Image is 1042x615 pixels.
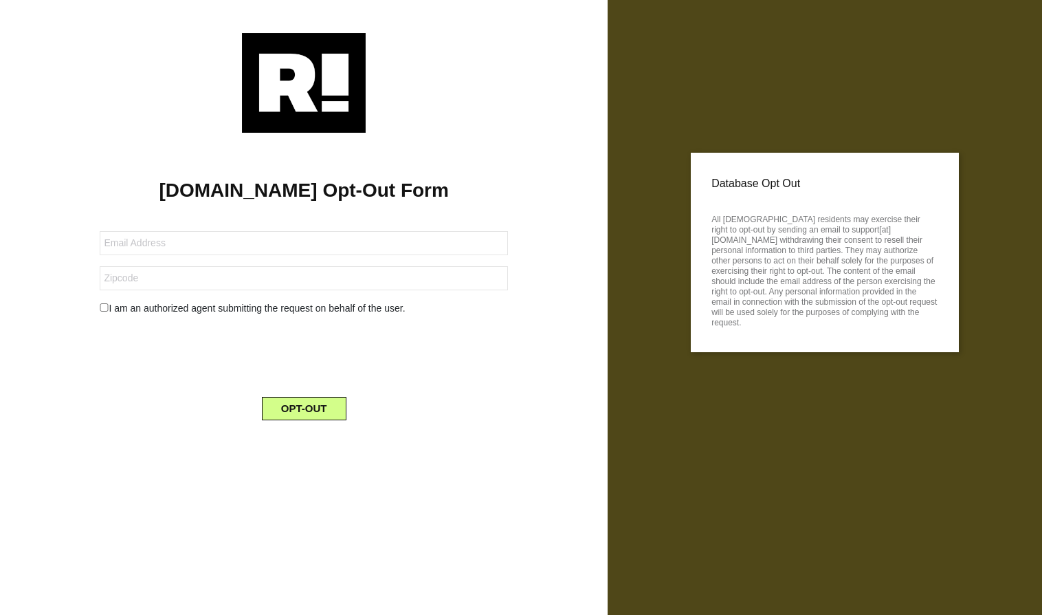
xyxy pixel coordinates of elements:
[199,327,408,380] iframe: reCAPTCHA
[262,397,346,420] button: OPT-OUT
[711,211,938,328] p: All [DEMOGRAPHIC_DATA] residents may exercise their right to opt-out by sending an email to suppo...
[100,266,508,290] input: Zipcode
[711,173,938,194] p: Database Opt Out
[100,231,508,255] input: Email Address
[21,179,587,202] h1: [DOMAIN_NAME] Opt-Out Form
[89,301,518,316] div: I am an authorized agent submitting the request on behalf of the user.
[242,33,366,133] img: Retention.com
